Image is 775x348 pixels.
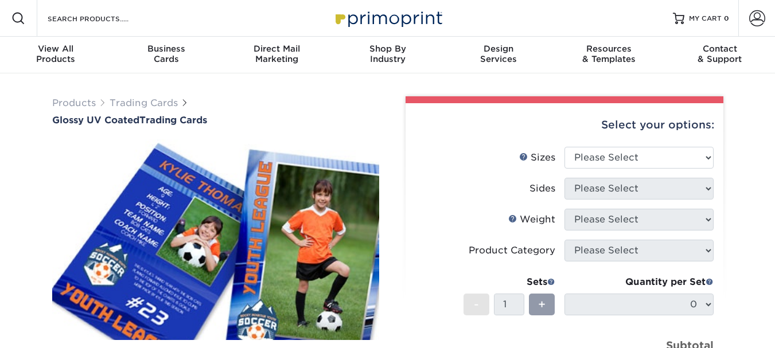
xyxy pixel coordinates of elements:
div: Select your options: [415,103,714,147]
a: Trading Cards [110,97,178,108]
a: Products [52,97,96,108]
span: Contact [664,44,775,54]
div: Marketing [221,44,332,64]
span: Business [111,44,221,54]
a: Shop ByIndustry [332,37,443,73]
div: Sizes [519,151,555,165]
div: & Templates [554,44,664,64]
span: MY CART [689,14,722,24]
a: Contact& Support [664,37,775,73]
div: Industry [332,44,443,64]
a: BusinessCards [111,37,221,73]
a: Resources& Templates [554,37,664,73]
div: Product Category [469,244,555,257]
img: Primoprint [330,6,445,30]
span: Glossy UV Coated [52,115,139,126]
input: SEARCH PRODUCTS..... [46,11,158,25]
span: Shop By [332,44,443,54]
a: Direct MailMarketing [221,37,332,73]
a: Glossy UV CoatedTrading Cards [52,115,379,126]
span: Resources [554,44,664,54]
div: Cards [111,44,221,64]
div: & Support [664,44,775,64]
div: Weight [508,213,555,226]
div: Sides [529,182,555,195]
div: Sets [464,275,555,289]
a: DesignServices [443,37,554,73]
span: + [538,296,546,313]
h1: Trading Cards [52,115,379,126]
div: Quantity per Set [564,275,714,289]
span: - [474,296,479,313]
span: Design [443,44,554,54]
span: Direct Mail [221,44,332,54]
div: Services [443,44,554,64]
span: 0 [724,14,729,22]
